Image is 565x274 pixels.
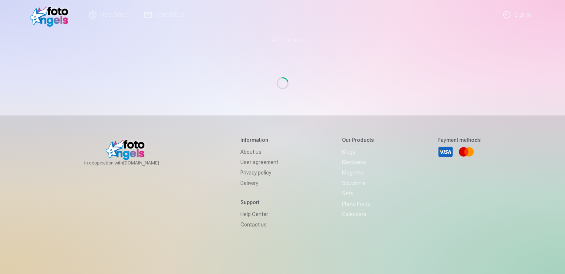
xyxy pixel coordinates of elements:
[342,157,374,167] a: Keychains
[240,147,278,157] a: About us
[84,160,177,166] span: In cooperation with
[30,3,72,27] img: /v1
[342,209,374,219] a: Calendars
[240,136,278,144] h5: Information
[240,209,278,219] a: Help Center
[437,144,454,160] a: Visa
[437,136,481,144] h5: Payment methods
[240,199,278,206] h5: Support
[342,136,374,144] h5: Our products
[240,219,278,230] a: Contact us
[123,160,177,166] a: [DOMAIN_NAME]
[342,178,374,188] a: Souvenirs
[240,178,278,188] a: Delivery
[240,167,278,178] a: Privacy policy
[458,144,474,160] a: Mastercard
[342,147,374,157] a: Mugs
[240,157,278,167] a: User agreement
[251,30,314,50] a: All products
[342,188,374,199] a: Sets
[342,199,374,209] a: Photo prints
[342,167,374,178] a: Magnets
